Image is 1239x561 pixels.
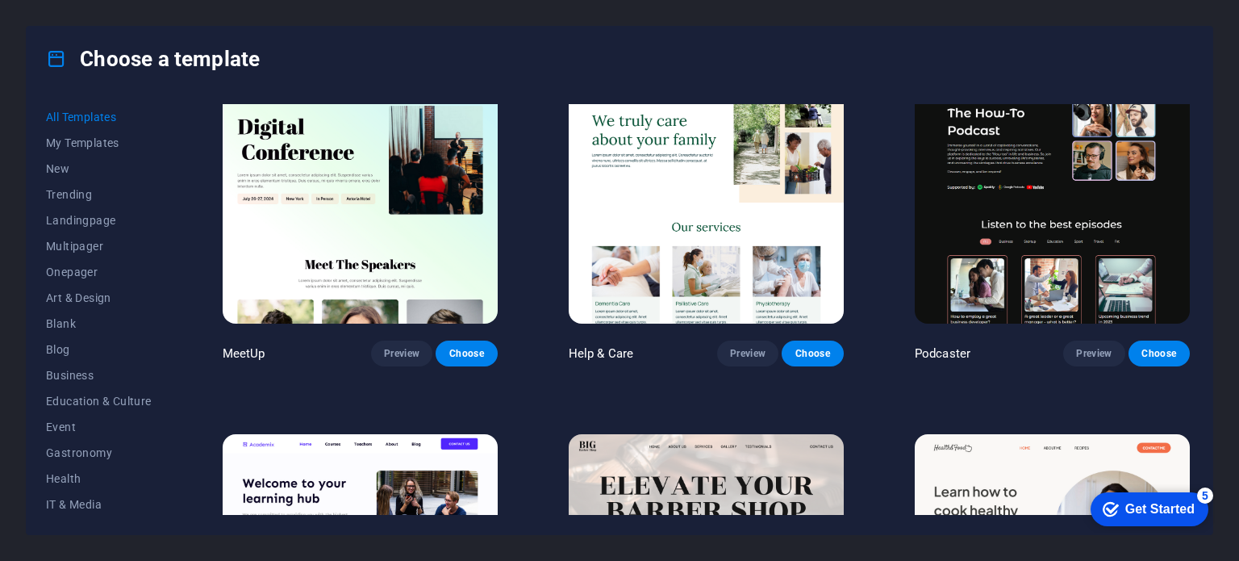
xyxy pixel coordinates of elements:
button: Trending [46,182,152,207]
span: Preview [730,347,766,360]
span: Preview [384,347,419,360]
button: Choose [782,341,843,366]
button: Gastronomy [46,440,152,466]
img: Podcaster [915,70,1190,324]
p: Podcaster [915,345,970,362]
button: Health [46,466,152,492]
span: New [46,162,152,175]
span: Blog [46,343,152,356]
button: All Templates [46,104,152,130]
span: Choose [448,347,484,360]
span: Multipager [46,240,152,253]
span: Gastronomy [46,446,152,459]
img: MeetUp [223,70,498,324]
span: Blank [46,317,152,330]
img: Help & Care [569,70,844,324]
p: Help & Care [569,345,634,362]
button: Onepager [46,259,152,285]
div: Get Started [48,18,117,32]
span: IT & Media [46,498,152,511]
button: Business [46,362,152,388]
button: Education & Culture [46,388,152,414]
button: My Templates [46,130,152,156]
button: Choose [436,341,497,366]
button: Art & Design [46,285,152,311]
span: Art & Design [46,291,152,304]
button: Choose [1128,341,1190,366]
p: MeetUp [223,345,265,362]
button: Preview [1063,341,1124,366]
button: Preview [717,341,778,366]
button: Multipager [46,233,152,259]
span: Onepager [46,266,152,278]
div: Get Started 5 items remaining, 0% complete [13,8,131,42]
span: Education & Culture [46,395,152,408]
span: My Templates [46,136,152,149]
span: All Templates [46,111,152,124]
button: Event [46,414,152,440]
button: Blank [46,311,152,337]
span: Health [46,472,152,485]
button: New [46,156,152,182]
button: Blog [46,337,152,362]
div: 5 [119,3,136,19]
span: Preview [1076,347,1112,360]
span: Trending [46,188,152,201]
span: Choose [1141,347,1177,360]
span: Choose [795,347,830,360]
span: Business [46,369,152,382]
button: Preview [371,341,432,366]
button: IT & Media [46,492,152,517]
span: Event [46,421,152,433]
h4: Choose a template [46,46,260,72]
span: Landingpage [46,214,152,227]
button: Landingpage [46,207,152,233]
